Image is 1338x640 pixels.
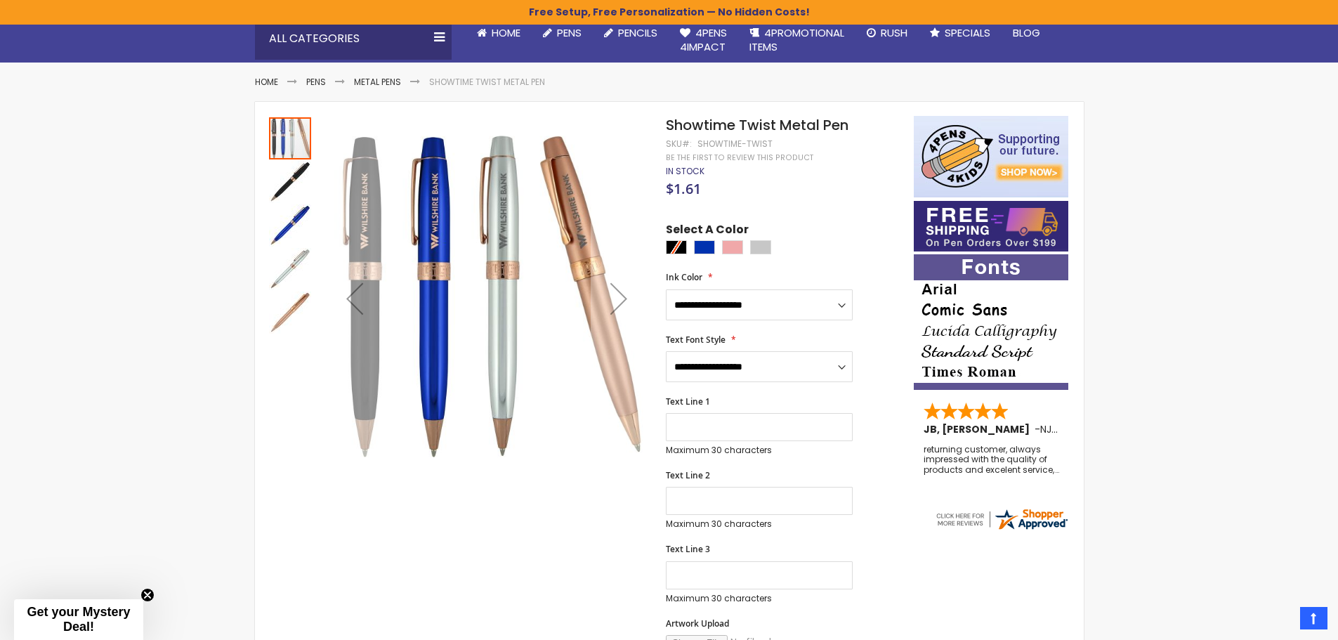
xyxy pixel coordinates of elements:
[1002,18,1051,48] a: Blog
[934,507,1069,532] img: 4pens.com widget logo
[934,523,1069,535] a: 4pens.com certificate URL
[593,18,669,48] a: Pencils
[269,161,311,203] img: Showtime Twist Metal Pen
[466,18,532,48] a: Home
[924,422,1035,436] span: JB, [PERSON_NAME]
[269,116,313,159] div: Showtime Twist Metal Pen
[881,25,907,40] span: Rush
[666,543,710,555] span: Text Line 3
[269,290,311,334] div: Showtime Twist Metal Pen
[269,247,313,290] div: Showtime Twist Metal Pen
[750,240,771,254] div: Silver
[557,25,582,40] span: Pens
[697,138,773,150] div: showtime-twist
[666,138,692,150] strong: SKU
[269,204,311,247] img: Showtime Twist Metal Pen
[738,18,855,63] a: 4PROMOTIONALITEMS
[492,25,520,40] span: Home
[666,334,726,346] span: Text Font Style
[327,136,648,457] img: Showtime Twist Metal Pen
[666,518,853,530] p: Maximum 30 characters
[666,469,710,481] span: Text Line 2
[666,445,853,456] p: Maximum 30 characters
[914,201,1068,252] img: Free shipping on orders over $199
[255,18,452,60] div: All Categories
[269,248,311,290] img: Showtime Twist Metal Pen
[669,18,738,63] a: 4Pens4impact
[666,152,813,163] a: Be the first to review this product
[666,593,853,604] p: Maximum 30 characters
[1013,25,1040,40] span: Blog
[354,76,401,88] a: Metal Pens
[666,115,848,135] span: Showtime Twist Metal Pen
[255,76,278,88] a: Home
[666,618,729,629] span: Artwork Upload
[1300,607,1327,629] a: Top
[269,292,311,334] img: Showtime Twist Metal Pen
[855,18,919,48] a: Rush
[327,116,383,481] div: Previous
[14,599,143,640] div: Get your Mystery Deal!Close teaser
[666,179,701,198] span: $1.61
[666,222,749,241] span: Select A Color
[532,18,593,48] a: Pens
[914,254,1068,390] img: font-personalization-examples
[618,25,657,40] span: Pencils
[429,77,545,88] li: Showtime Twist Metal Pen
[27,605,130,634] span: Get your Mystery Deal!
[666,165,704,177] span: In stock
[1040,422,1058,436] span: NJ
[924,445,1060,475] div: returning customer, always impressed with the quality of products and excelent service, will retu...
[269,159,313,203] div: Showtime Twist Metal Pen
[680,25,727,54] span: 4Pens 4impact
[945,25,990,40] span: Specials
[694,240,715,254] div: Blue
[722,240,743,254] div: Rose
[1035,422,1157,436] span: - ,
[666,396,710,407] span: Text Line 1
[591,116,647,481] div: Next
[140,588,155,602] button: Close teaser
[666,166,704,177] div: Availability
[749,25,844,54] span: 4PROMOTIONAL ITEMS
[914,116,1068,197] img: 4pens 4 kids
[919,18,1002,48] a: Specials
[269,203,313,247] div: Showtime Twist Metal Pen
[666,271,702,283] span: Ink Color
[306,76,326,88] a: Pens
